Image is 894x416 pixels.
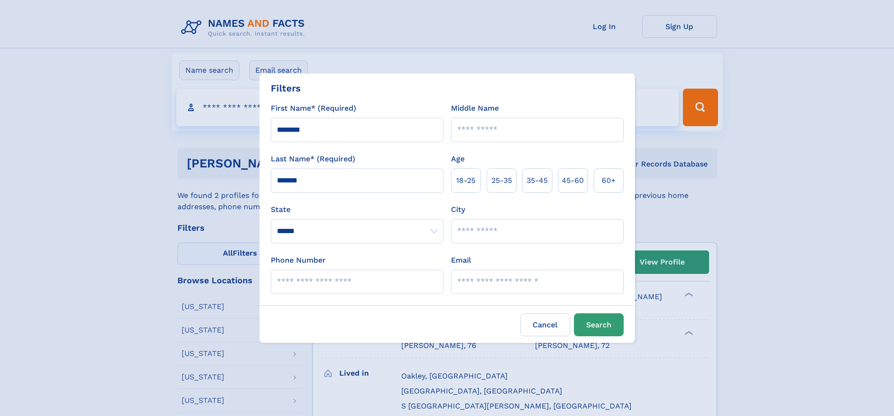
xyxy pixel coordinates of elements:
span: 35‑45 [527,175,548,186]
span: 60+ [602,175,616,186]
div: Filters [271,81,301,95]
label: Phone Number [271,255,326,266]
label: First Name* (Required) [271,103,356,114]
label: Age [451,153,465,165]
label: State [271,204,443,215]
label: Email [451,255,471,266]
span: 25‑35 [491,175,512,186]
label: Last Name* (Required) [271,153,355,165]
label: Cancel [520,313,570,336]
button: Search [574,313,624,336]
label: City [451,204,465,215]
span: 18‑25 [456,175,475,186]
label: Middle Name [451,103,499,114]
span: 45‑60 [562,175,584,186]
